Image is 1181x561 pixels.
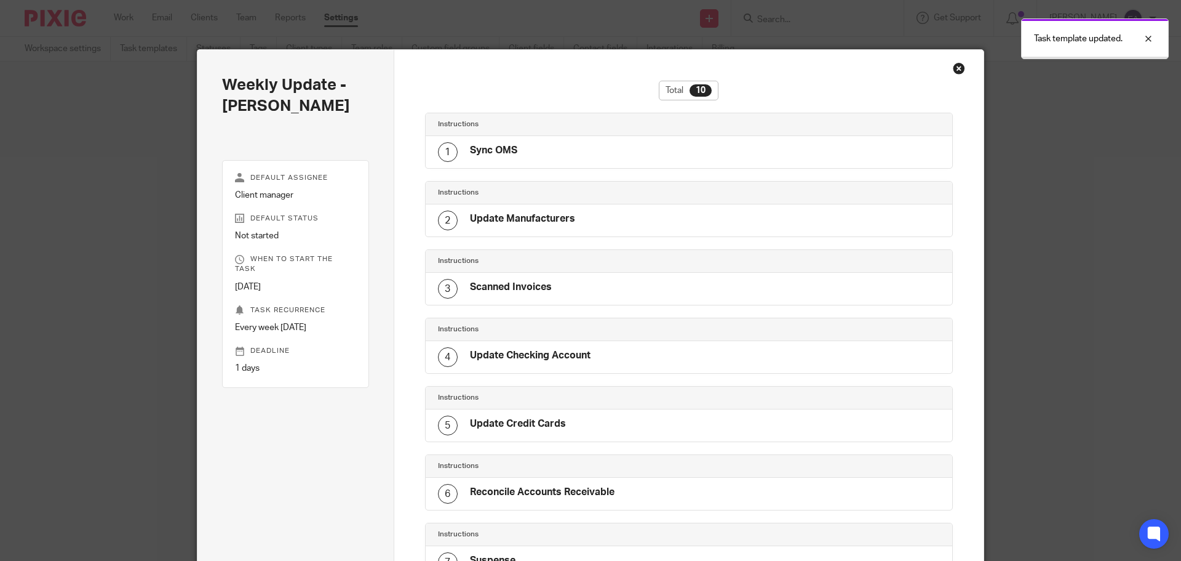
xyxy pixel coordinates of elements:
[235,346,356,356] p: Deadline
[222,75,369,117] h2: Weekly Update - [PERSON_NAME]
[438,416,458,435] div: 5
[438,188,689,198] h4: Instructions
[470,349,590,362] h4: Update Checking Account
[235,305,356,315] p: Task recurrence
[470,418,566,430] h4: Update Credit Cards
[438,119,689,129] h4: Instructions
[438,325,689,334] h4: Instructions
[235,189,356,201] p: Client manager
[235,281,356,293] p: [DATE]
[438,142,458,162] div: 1
[235,230,356,242] p: Not started
[235,321,356,334] p: Every week [DATE]
[659,81,718,100] div: Total
[438,347,458,367] div: 4
[470,212,575,225] h4: Update Manufacturers
[235,214,356,224] p: Default status
[470,281,552,294] h4: Scanned Invoices
[1034,33,1123,45] p: Task template updated.
[235,254,356,274] p: When to start the task
[438,256,689,266] h4: Instructions
[235,362,356,374] p: 1 days
[438,211,458,230] div: 2
[438,393,689,403] h4: Instructions
[438,461,689,471] h4: Instructions
[235,173,356,183] p: Default assignee
[953,62,965,75] div: Close this dialog window
[438,279,458,299] div: 3
[470,144,517,157] h4: Sync OMS
[438,484,458,504] div: 6
[438,530,689,539] h4: Instructions
[470,486,614,499] h4: Reconcile Accounts Receivable
[690,84,712,97] div: 10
